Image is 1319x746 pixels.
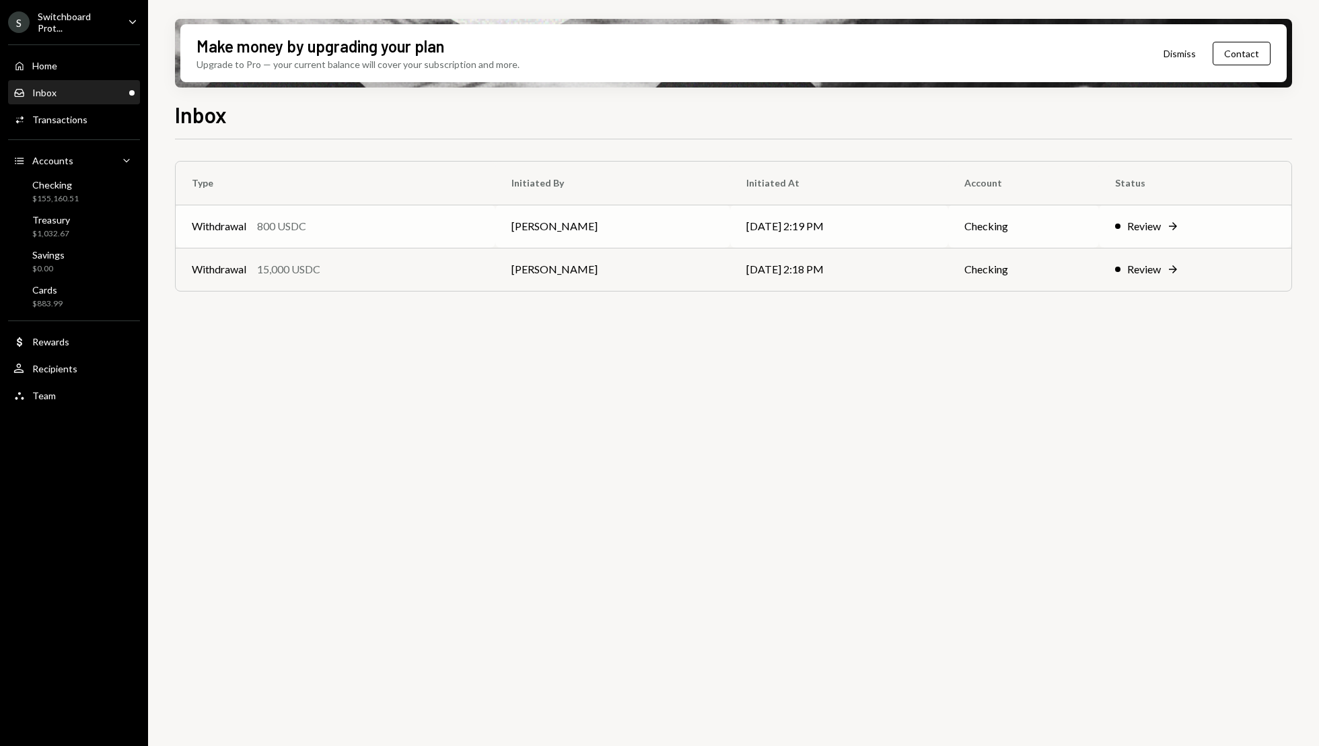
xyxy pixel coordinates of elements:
[197,35,444,57] div: Make money by upgrading your plan
[8,175,140,207] a: Checking$155,160.51
[1099,162,1291,205] th: Status
[948,205,1099,248] td: Checking
[495,205,730,248] td: [PERSON_NAME]
[1127,218,1161,234] div: Review
[192,261,246,277] div: Withdrawal
[495,248,730,291] td: [PERSON_NAME]
[176,162,495,205] th: Type
[8,383,140,407] a: Team
[32,60,57,71] div: Home
[8,329,140,353] a: Rewards
[32,249,65,261] div: Savings
[32,284,63,296] div: Cards
[175,101,227,128] h1: Inbox
[948,162,1099,205] th: Account
[730,162,948,205] th: Initiated At
[32,214,70,226] div: Treasury
[32,155,73,166] div: Accounts
[32,87,57,98] div: Inbox
[8,245,140,277] a: Savings$0.00
[730,205,948,248] td: [DATE] 2:19 PM
[32,390,56,401] div: Team
[257,218,306,234] div: 800 USDC
[197,57,520,71] div: Upgrade to Pro — your current balance will cover your subscription and more.
[32,193,79,205] div: $155,160.51
[8,280,140,312] a: Cards$883.99
[1213,42,1271,65] button: Contact
[192,218,246,234] div: Withdrawal
[730,248,948,291] td: [DATE] 2:18 PM
[8,210,140,242] a: Treasury$1,032.67
[1147,38,1213,69] button: Dismiss
[8,356,140,380] a: Recipients
[8,53,140,77] a: Home
[948,248,1099,291] td: Checking
[257,261,320,277] div: 15,000 USDC
[8,11,30,33] div: S
[8,107,140,131] a: Transactions
[495,162,730,205] th: Initiated By
[32,336,69,347] div: Rewards
[8,80,140,104] a: Inbox
[8,148,140,172] a: Accounts
[32,263,65,275] div: $0.00
[1127,261,1161,277] div: Review
[32,228,70,240] div: $1,032.67
[32,298,63,310] div: $883.99
[32,179,79,191] div: Checking
[38,11,117,34] div: Switchboard Prot...
[32,114,87,125] div: Transactions
[32,363,77,374] div: Recipients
